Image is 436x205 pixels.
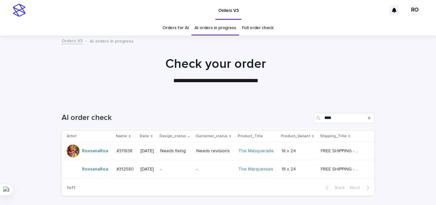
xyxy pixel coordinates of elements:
p: Customer_status [196,133,228,140]
p: AI orders in progress [90,37,133,44]
div: RO [410,5,420,15]
p: - [196,167,233,172]
a: Full order check [242,20,274,35]
tr: RoxsanaRoa #311838#311838 [DATE]Needs fixingNeeds revisionsThe Masquerade 18 x 2418 x 24 FREE SHI... [62,142,374,160]
p: Product_Variant [281,133,310,140]
p: [DATE] [140,148,155,154]
a: The Marquesses [238,167,273,172]
input: Search [314,113,374,123]
button: Back [320,185,347,191]
a: The Masquerade [238,148,274,154]
a: AI orders in progress [194,20,236,35]
tr: RoxsanaRoa #312580#312580 [DATE]--The Marquesses 18 x 2418 x 24 FREE SHIPPING - preview in 1-2 bu... [62,160,374,178]
h1: Check your order [59,56,372,72]
p: 18 x 24 [282,147,297,154]
a: Orders for AI [162,20,189,35]
img: stacker-logo-s-only.png [13,4,26,17]
p: Design_status [160,133,186,140]
p: Name [116,133,127,140]
p: - [160,167,191,172]
p: Needs fixing [160,148,191,154]
h1: AI order check [62,113,311,122]
p: FREE SHIPPING - preview in 1-2 business days, after your approval delivery will take 5-10 b.d. [321,147,362,154]
a: RoxsanaRoa [82,148,108,154]
a: Orders V3 [62,37,83,44]
p: 1 of 1 [62,180,80,196]
p: [DATE] [140,167,155,172]
span: Next [350,185,364,190]
p: 18 x 24 [282,165,297,172]
p: Needs revisions [196,148,233,154]
p: Artist [67,133,77,140]
p: FREE SHIPPING - preview in 1-2 business days, after your approval delivery will take 5-10 b.d. [321,165,362,172]
p: Date [140,133,149,140]
p: Product_Title [238,133,263,140]
p: #311838 [117,147,134,154]
p: Shipping_Title [320,133,347,140]
span: Back [331,185,345,190]
button: Next [347,185,374,191]
p: #312580 [117,165,135,172]
a: RoxsanaRoa [82,167,108,172]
